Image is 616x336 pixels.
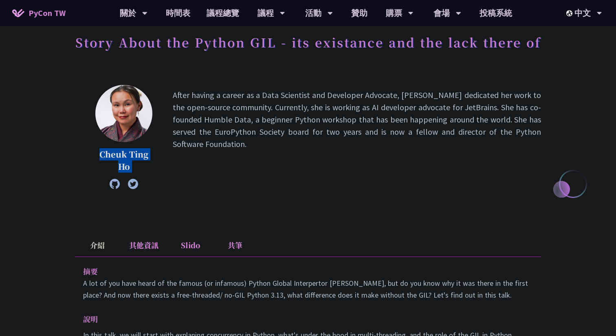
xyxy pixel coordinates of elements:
[75,234,120,256] li: 介紹
[83,277,533,301] p: A lot of you have heard of the famous (or infamous) Python Global Interpertor [PERSON_NAME], but ...
[213,234,257,256] li: 共筆
[83,265,517,277] p: 摘要
[75,30,541,54] h1: Story About the Python GIL - its existance and the lack there of
[173,89,541,185] p: After having a career as a Data Scientist and Developer Advocate, [PERSON_NAME] dedicated her wor...
[168,234,213,256] li: Slido
[95,148,152,173] p: Cheuk Ting Ho
[29,7,66,19] span: PyCon TW
[95,85,152,142] img: Cheuk Ting Ho
[12,9,24,17] img: Home icon of PyCon TW 2025
[566,10,574,16] img: Locale Icon
[83,313,517,325] p: 說明
[4,3,74,23] a: PyCon TW
[120,234,168,256] li: 其他資訊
